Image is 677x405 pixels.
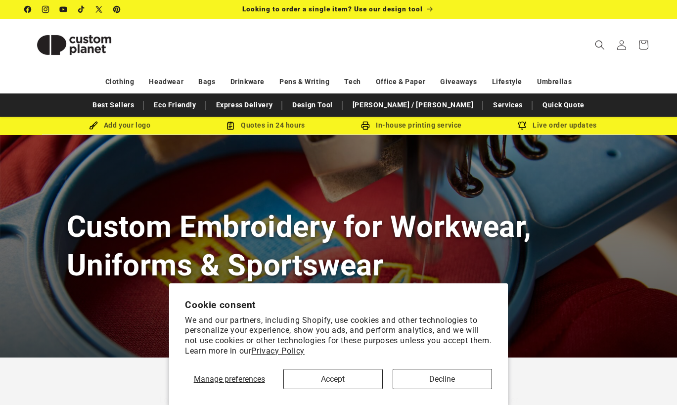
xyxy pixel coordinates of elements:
[149,73,183,90] a: Headwear
[283,369,383,389] button: Accept
[230,73,265,90] a: Drinkware
[47,119,193,132] div: Add your logo
[242,5,423,13] span: Looking to order a single item? Use our design tool
[485,119,631,132] div: Live order updates
[344,73,361,90] a: Tech
[149,96,201,114] a: Eco Friendly
[185,315,492,357] p: We and our partners, including Shopify, use cookies and other technologies to personalize your ex...
[376,73,425,90] a: Office & Paper
[440,73,477,90] a: Giveaways
[198,73,215,90] a: Bags
[21,19,128,71] a: Custom Planet
[518,121,527,130] img: Order updates
[589,34,611,56] summary: Search
[287,96,338,114] a: Design Tool
[88,96,139,114] a: Best Sellers
[348,96,478,114] a: [PERSON_NAME] / [PERSON_NAME]
[537,73,572,90] a: Umbrellas
[185,299,492,311] h2: Cookie consent
[339,119,485,132] div: In-house printing service
[185,369,273,389] button: Manage preferences
[488,96,528,114] a: Services
[492,73,522,90] a: Lifestyle
[193,119,339,132] div: Quotes in 24 hours
[226,121,235,130] img: Order Updates Icon
[279,73,329,90] a: Pens & Writing
[89,121,98,130] img: Brush Icon
[251,346,304,356] a: Privacy Policy
[25,23,124,67] img: Custom Planet
[361,121,370,130] img: In-house printing
[538,96,589,114] a: Quick Quote
[211,96,278,114] a: Express Delivery
[105,73,135,90] a: Clothing
[67,208,611,284] h1: Custom Embroidery for Workwear, Uniforms & Sportswear
[393,369,492,389] button: Decline
[194,374,265,384] span: Manage preferences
